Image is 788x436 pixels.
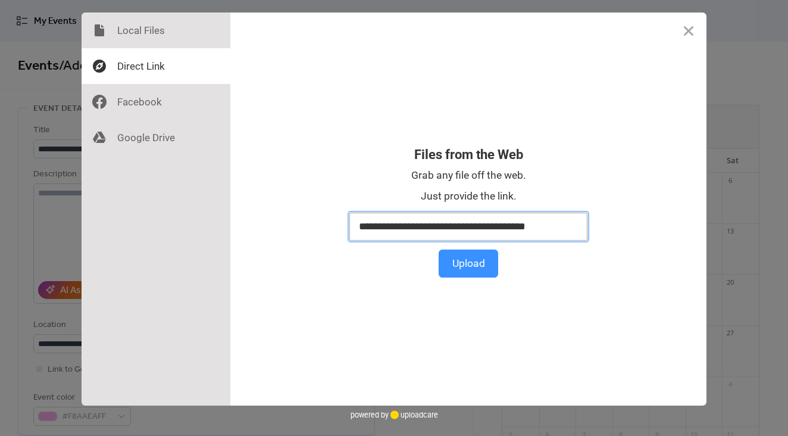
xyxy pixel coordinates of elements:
[389,410,438,419] a: uploadcare
[439,250,498,278] button: Upload
[82,13,230,48] div: Local Files
[671,13,706,48] button: Close
[82,84,230,120] div: Facebook
[411,168,526,183] div: Grab any file off the web.
[421,189,517,204] div: Just provide the link.
[351,406,438,423] div: powered by
[82,120,230,155] div: Google Drive
[82,48,230,84] div: Direct Link
[414,147,523,162] div: Files from the Web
